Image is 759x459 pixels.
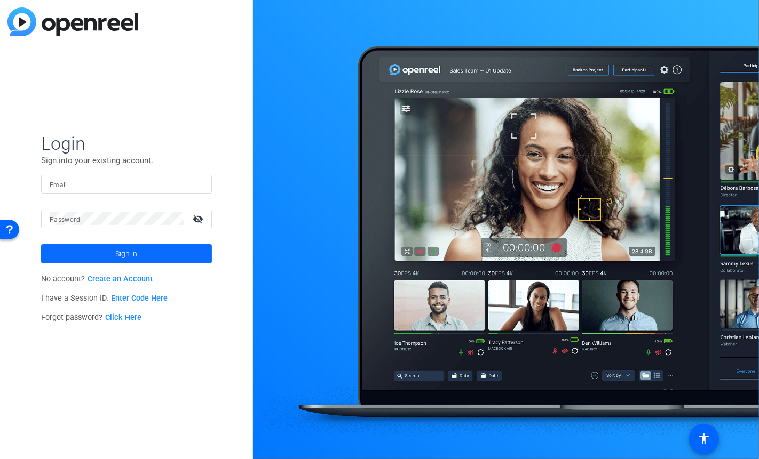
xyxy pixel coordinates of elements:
[7,7,138,36] img: blue-gradient.svg
[41,244,212,263] button: Sign in
[41,155,212,166] p: Sign into your existing account.
[105,313,141,322] a: Click Here
[88,275,153,284] a: Create an Account
[111,294,168,303] a: Enter Code Here
[41,132,212,155] span: Login
[41,294,168,303] span: I have a Session ID.
[698,432,710,445] mat-icon: accessibility
[41,313,141,322] span: Forgot password?
[50,216,80,223] mat-label: Password
[50,181,67,189] mat-label: Email
[186,211,212,227] mat-icon: visibility_off
[50,178,203,190] input: Enter Email Address
[41,275,153,284] span: No account?
[116,240,138,267] span: Sign in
